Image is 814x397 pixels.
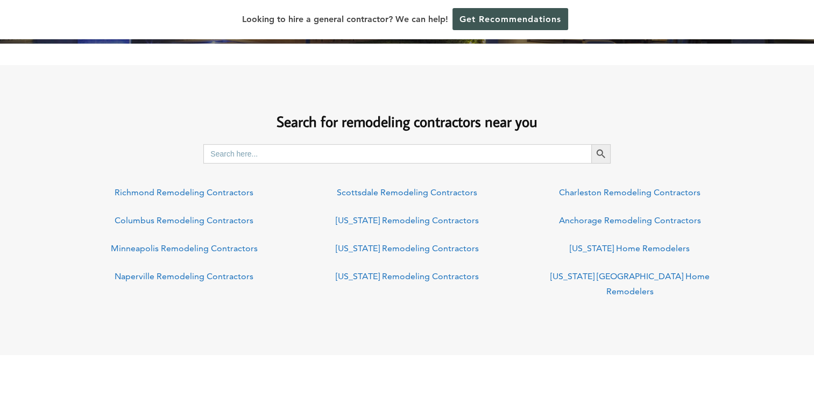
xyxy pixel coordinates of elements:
[336,243,479,253] a: [US_STATE] Remodeling Contractors
[111,243,258,253] a: Minneapolis Remodeling Contractors
[595,148,607,160] svg: Search
[337,187,477,197] a: Scottsdale Remodeling Contractors
[336,271,479,281] a: [US_STATE] Remodeling Contractors
[115,187,253,197] a: Richmond Remodeling Contractors
[608,320,801,384] iframe: Drift Widget Chat Controller
[570,243,690,253] a: [US_STATE] Home Remodelers
[559,215,701,225] a: Anchorage Remodeling Contractors
[452,8,568,30] a: Get Recommendations
[336,215,479,225] a: [US_STATE] Remodeling Contractors
[550,271,710,296] a: [US_STATE] [GEOGRAPHIC_DATA] Home Remodelers
[115,271,253,281] a: Naperville Remodeling Contractors
[203,144,591,164] input: Search here...
[559,187,700,197] a: Charleston Remodeling Contractors
[115,215,253,225] a: Columbus Remodeling Contractors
